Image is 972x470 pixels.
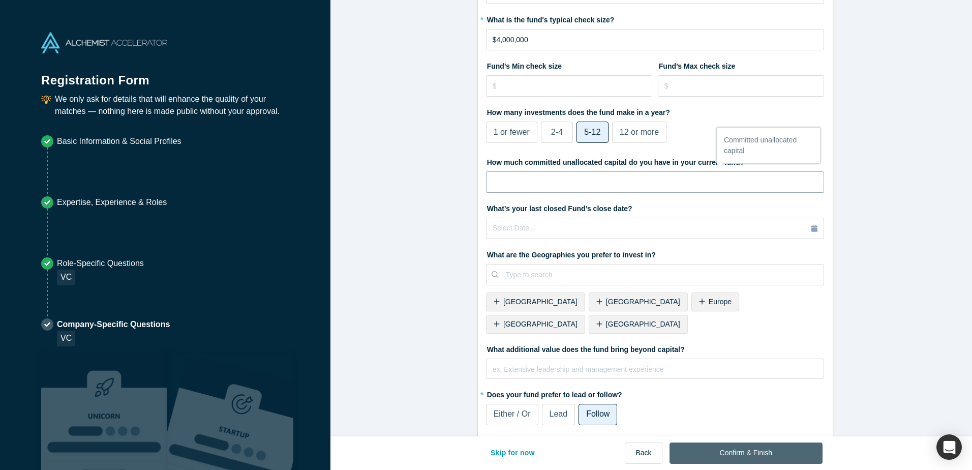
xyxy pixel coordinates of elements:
[658,75,825,97] input: $
[586,409,610,418] span: Follow
[57,331,75,346] div: VC
[625,443,662,464] button: Back
[486,104,825,118] label: How many investments does the fund make in a year?
[503,298,578,306] span: [GEOGRAPHIC_DATA]
[589,292,688,311] div: [GEOGRAPHIC_DATA]
[717,128,820,163] div: Committed unallocated capital
[486,154,825,168] label: How much committed unallocated capital do you have in your current fund?
[486,11,825,25] label: What is the fund's typical check size?
[57,318,170,331] p: Company-Specific Questions
[480,443,545,464] button: Skip for now
[486,57,653,72] label: Fund’s Min check size
[41,61,289,90] h1: Registration Form
[57,270,75,285] div: VC
[494,128,530,136] span: 1 or fewer
[486,315,585,334] div: [GEOGRAPHIC_DATA]
[486,386,825,400] label: Does your fund prefer to lead or follow?
[691,292,739,311] div: Europe
[41,32,167,53] img: Alchemist Accelerator Logo
[589,315,688,334] div: [GEOGRAPHIC_DATA]
[494,409,531,418] span: Either / Or
[486,200,825,214] label: What’s your last closed Fund’s close date?
[620,128,659,136] span: 12 or more
[550,409,568,418] span: Lead
[55,93,289,118] p: We only ask for details that will enhance the quality of your matches — nothing here is made publ...
[493,224,535,232] span: Select Date...
[57,196,167,209] p: Expertise, Experience & Roles
[551,128,563,136] span: 2-4
[606,320,680,328] span: [GEOGRAPHIC_DATA]
[486,341,825,355] label: What additional value does the fund bring beyond capital?
[658,57,825,72] label: Fund’s Max check size
[486,246,825,260] label: What are the Geographies you prefer to invest in?
[503,320,578,328] span: [GEOGRAPHIC_DATA]
[486,359,825,379] div: rdw-wrapper
[709,298,732,306] span: Europe
[486,75,653,97] input: $
[670,443,823,464] button: Confirm & Finish
[57,135,181,148] p: Basic Information & Social Profiles
[57,257,144,270] p: Role-Specific Questions
[606,298,680,306] span: [GEOGRAPHIC_DATA]
[486,29,825,50] input: $
[486,292,585,311] div: [GEOGRAPHIC_DATA]
[486,218,825,239] button: Select Date...
[493,362,818,383] div: rdw-editor
[584,128,600,136] span: 5-12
